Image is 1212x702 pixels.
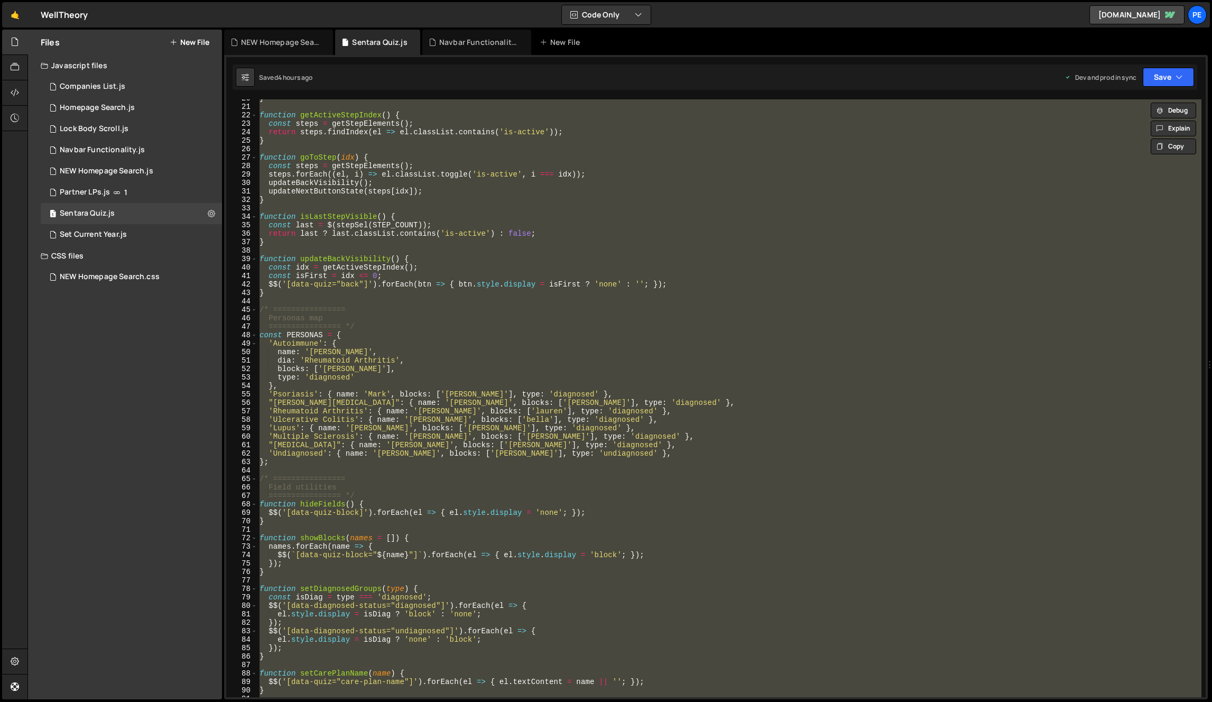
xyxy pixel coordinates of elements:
div: 65 [226,475,257,483]
div: NEW Homepage Search.js [60,167,153,176]
div: 56 [226,399,257,407]
div: 30 [226,179,257,187]
div: 41 [226,272,257,280]
div: NEW Homepage Search.css [241,37,320,48]
div: 26 [226,145,257,153]
div: 61 [226,441,257,449]
div: 48 [226,331,257,339]
div: 35 [226,221,257,229]
div: 62 [226,449,257,458]
div: 53 [226,373,257,382]
div: 36 [226,229,257,238]
div: 89 [226,678,257,686]
div: 87 [226,661,257,669]
div: 32 [226,196,257,204]
div: 81 [226,610,257,618]
div: New File [540,37,584,48]
div: Dev and prod in sync [1065,73,1136,82]
div: 33 [226,204,257,213]
button: Debug [1151,103,1196,118]
div: 21 [226,103,257,111]
button: Explain [1151,121,1196,136]
div: 51 [226,356,257,365]
a: [DOMAIN_NAME] [1089,5,1185,24]
div: 79 [226,593,257,602]
div: 76 [226,568,257,576]
div: 73 [226,542,257,551]
div: 54 [226,382,257,390]
div: 84 [226,635,257,644]
div: 82 [226,618,257,627]
div: Homepage Search.js [60,103,135,113]
div: 47 [226,322,257,331]
div: 15879/44963.js [41,182,222,203]
div: 39 [226,255,257,263]
div: 72 [226,534,257,542]
button: Copy [1151,138,1196,154]
div: 71 [226,525,257,534]
div: 38 [226,246,257,255]
div: 28 [226,162,257,170]
div: 67 [226,492,257,500]
div: Pe [1188,5,1207,24]
div: 74 [226,551,257,559]
div: 40 [226,263,257,272]
div: 29 [226,170,257,179]
button: New File [170,38,209,47]
div: 86 [226,652,257,661]
div: 27 [226,153,257,162]
div: Saved [259,73,313,82]
div: Navbar Functionality.js [60,145,145,155]
div: 78 [226,585,257,593]
button: Save [1143,68,1194,87]
div: 23 [226,119,257,128]
div: 69 [226,509,257,517]
div: 77 [226,576,257,585]
div: 44 [226,297,257,306]
div: 83 [226,627,257,635]
div: WellTheory [41,8,88,21]
div: Set Current Year.js [60,230,127,239]
div: CSS files [28,245,222,266]
div: 46 [226,314,257,322]
div: NEW Homepage Search.css [60,272,160,282]
div: 90 [226,686,257,695]
div: 4 hours ago [278,73,313,82]
div: 80 [226,602,257,610]
div: 22 [226,111,257,119]
div: 37 [226,238,257,246]
div: 75 [226,559,257,568]
div: 25 [226,136,257,145]
div: 42 [226,280,257,289]
div: 60 [226,432,257,441]
div: 59 [226,424,257,432]
div: 52 [226,365,257,373]
div: Navbar Functionality.js [439,37,519,48]
div: 85 [226,644,257,652]
div: 64 [226,466,257,475]
div: 31 [226,187,257,196]
div: 57 [226,407,257,415]
div: 34 [226,213,257,221]
h2: Files [41,36,60,48]
div: Sentara Quiz.js [352,37,407,48]
div: Companies List.js [60,82,125,91]
div: Partner LPs.js [60,188,110,197]
div: 50 [226,348,257,356]
div: 24 [226,128,257,136]
button: Code Only [562,5,651,24]
div: 70 [226,517,257,525]
div: 66 [226,483,257,492]
div: 15879/45902.js [41,140,222,161]
div: 15879/44768.js [41,224,222,245]
div: 68 [226,500,257,509]
div: 15879/44969.css [41,266,222,288]
span: 1 [50,210,56,219]
div: 45 [226,306,257,314]
a: 🤙 [2,2,28,27]
div: Lock Body Scroll.js [60,124,128,134]
div: 15879/42362.js [41,118,222,140]
div: 88 [226,669,257,678]
div: Javascript files [28,55,222,76]
div: 15879/45981.js [41,203,222,224]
